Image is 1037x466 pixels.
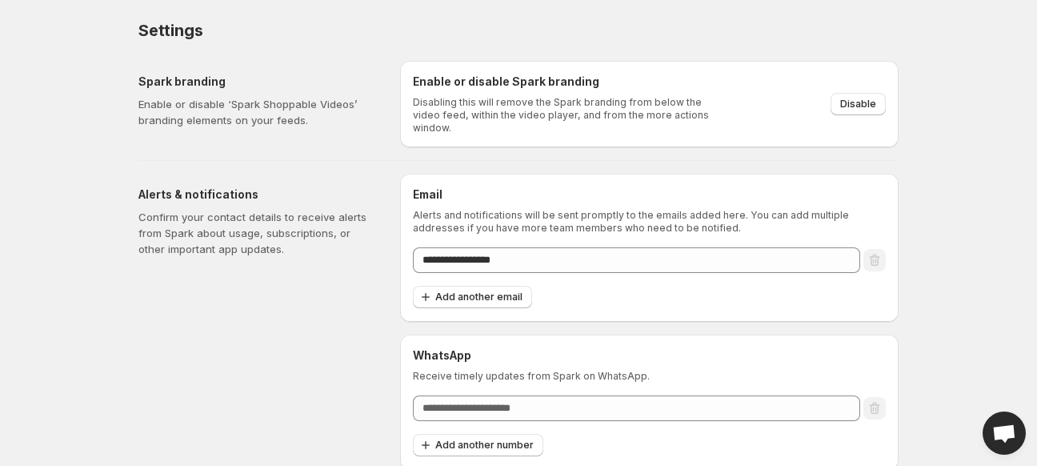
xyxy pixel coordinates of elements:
[138,96,374,128] p: Enable or disable ‘Spark Shoppable Videos’ branding elements on your feeds.
[413,96,719,135] p: Disabling this will remove the Spark branding from below the video feed, within the video player,...
[435,291,523,303] span: Add another email
[983,412,1026,455] div: Open chat
[138,187,374,203] h5: Alerts & notifications
[138,74,374,90] h5: Spark branding
[413,74,719,90] h6: Enable or disable Spark branding
[840,98,876,110] span: Disable
[138,209,374,257] p: Confirm your contact details to receive alerts from Spark about usage, subscriptions, or other im...
[413,347,886,364] h6: WhatsApp
[413,187,886,203] h6: Email
[413,434,543,456] button: Add another number
[435,439,534,452] span: Add another number
[138,21,202,40] span: Settings
[413,370,886,383] p: Receive timely updates from Spark on WhatsApp.
[831,93,886,115] button: Disable
[413,209,886,235] p: Alerts and notifications will be sent promptly to the emails added here. You can add multiple add...
[413,286,532,308] button: Add another email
